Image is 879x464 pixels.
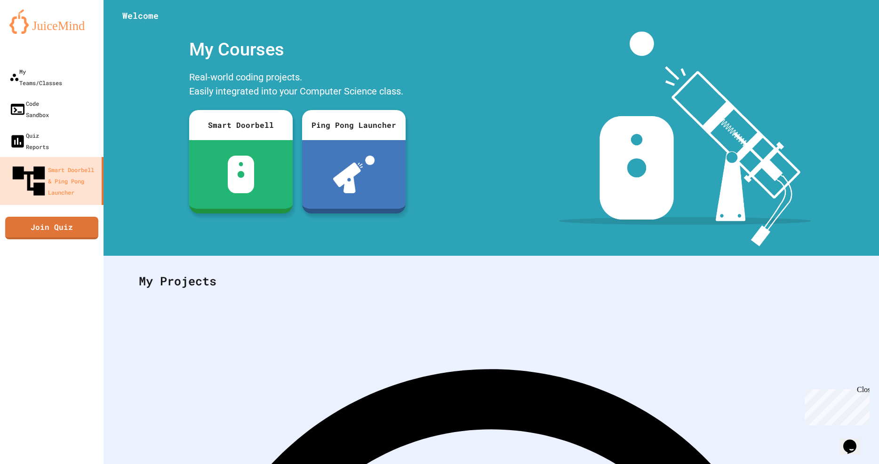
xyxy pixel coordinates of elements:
[129,263,853,299] div: My Projects
[228,156,255,193] img: sdb-white.svg
[9,98,49,120] div: Code Sandbox
[801,385,870,425] iframe: chat widget
[839,426,870,455] iframe: chat widget
[9,66,62,88] div: My Teams/Classes
[9,9,94,34] img: logo-orange.svg
[9,162,98,200] div: Smart Doorbell & Ping Pong Launcher
[184,68,410,103] div: Real-world coding projects. Easily integrated into your Computer Science class.
[5,217,98,239] a: Join Quiz
[184,31,410,68] div: My Courses
[333,156,375,193] img: ppl-with-ball.png
[9,130,49,152] div: Quiz Reports
[189,110,293,140] div: Smart Doorbell
[4,4,65,60] div: Chat with us now!Close
[559,31,811,246] img: banner-image-my-projects.png
[302,110,406,140] div: Ping Pong Launcher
